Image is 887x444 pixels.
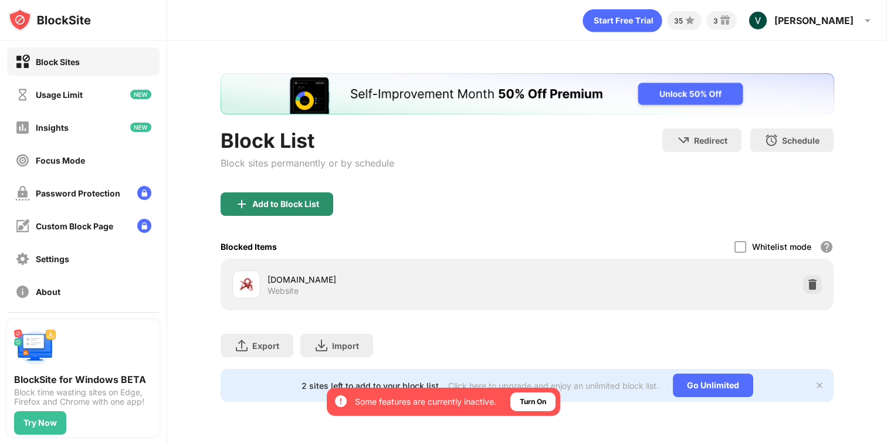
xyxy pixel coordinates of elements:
div: Block List [221,128,394,152]
img: lock-menu.svg [137,219,151,233]
iframe: Banner [221,73,834,114]
div: Blocked Items [221,242,277,252]
img: x-button.svg [815,381,824,390]
div: Turn On [520,396,546,408]
div: Insights [36,123,69,133]
img: focus-off.svg [15,153,30,168]
div: Go Unlimited [673,374,753,397]
img: new-icon.svg [130,123,151,132]
div: Redirect [694,135,727,145]
img: lock-menu.svg [137,186,151,200]
div: Schedule [782,135,820,145]
div: Try Now [23,418,57,428]
div: Whitelist mode [752,242,811,252]
div: Password Protection [36,188,120,198]
img: push-desktop.svg [14,327,56,369]
div: Click here to upgrade and enjoy an unlimited block list. [448,381,659,391]
div: [PERSON_NAME] [774,15,854,26]
img: customize-block-page-off.svg [15,219,30,233]
div: Some features are currently inactive. [355,396,496,408]
img: insights-off.svg [15,120,30,135]
div: animation [583,9,662,32]
img: error-circle-white.svg [334,394,348,408]
img: logo-blocksite.svg [8,8,91,32]
img: points-small.svg [683,13,697,28]
img: about-off.svg [15,284,30,299]
div: Export [252,341,279,351]
div: 35 [674,16,683,25]
div: [DOMAIN_NAME] [268,273,527,286]
img: new-icon.svg [130,90,151,99]
div: BlockSite for Windows BETA [14,374,153,385]
div: Custom Block Page [36,221,113,231]
div: Block Sites [36,57,80,67]
div: Usage Limit [36,90,83,100]
img: password-protection-off.svg [15,186,30,201]
img: favicons [239,277,253,292]
div: About [36,287,60,297]
img: reward-small.svg [718,13,732,28]
img: settings-off.svg [15,252,30,266]
div: Settings [36,254,69,264]
div: 3 [713,16,718,25]
div: Block sites permanently or by schedule [221,157,394,169]
div: 2 sites left to add to your block list. [302,381,441,391]
div: Focus Mode [36,155,85,165]
img: block-on.svg [15,55,30,69]
div: Block time wasting sites on Edge, Firefox and Chrome with one app! [14,388,153,406]
div: Add to Block List [252,199,319,209]
div: Website [268,286,299,296]
img: ACg8ocKwYEXAGHsdxN3ylHYYu2jMo-7ea1yxbLoJZuEk0o3neZIHjA=s96-c [749,11,767,30]
div: Import [332,341,359,351]
img: time-usage-off.svg [15,87,30,102]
